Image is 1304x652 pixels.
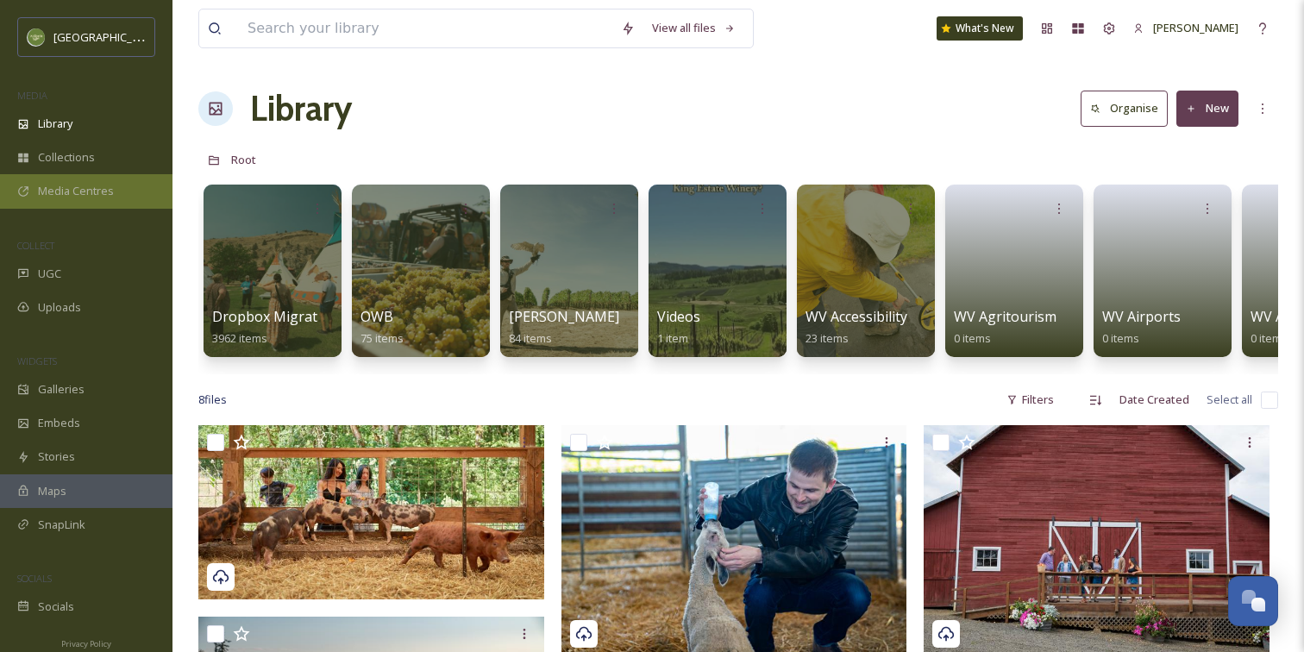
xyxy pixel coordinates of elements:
[38,116,72,132] span: Library
[1081,91,1176,126] a: Organise
[1228,576,1278,626] button: Open Chat
[38,415,80,431] span: Embeds
[38,183,114,199] span: Media Centres
[657,307,700,326] span: Videos
[1251,330,1288,346] span: 0 items
[28,28,45,46] img: images.png
[1125,11,1247,45] a: [PERSON_NAME]
[806,330,849,346] span: 23 items
[38,483,66,499] span: Maps
[1081,91,1168,126] button: Organise
[954,307,1056,326] span: WV Agritourism
[509,309,619,346] a: [PERSON_NAME]84 items
[17,572,52,585] span: SOCIALS
[17,354,57,367] span: WIDGETS
[239,9,612,47] input: Search your library
[212,307,338,326] span: Dropbox Migration
[806,307,907,326] span: WV Accessibility
[1111,383,1198,417] div: Date Created
[1102,330,1139,346] span: 0 items
[38,599,74,615] span: Socials
[17,239,54,252] span: COLLECT
[61,638,111,649] span: Privacy Policy
[38,517,85,533] span: SnapLink
[1102,307,1181,326] span: WV Airports
[954,309,1056,346] a: WV Agritourism0 items
[657,309,700,346] a: Videos1 item
[53,28,163,45] span: [GEOGRAPHIC_DATA]
[1153,20,1238,35] span: [PERSON_NAME]
[937,16,1023,41] a: What's New
[1176,91,1238,126] button: New
[360,330,404,346] span: 75 items
[360,309,404,346] a: OWB75 items
[17,89,47,102] span: MEDIA
[954,330,991,346] span: 0 items
[38,381,85,398] span: Galleries
[998,383,1063,417] div: Filters
[38,448,75,465] span: Stories
[643,11,744,45] a: View all files
[38,149,95,166] span: Collections
[509,330,552,346] span: 84 items
[360,307,393,326] span: OWB
[1102,309,1181,346] a: WV Airports0 items
[212,330,267,346] span: 3962 items
[231,149,256,170] a: Root
[198,425,544,599] img: 23014 Inn the Ground B 1761.jpg
[509,307,619,326] span: [PERSON_NAME]
[198,392,227,408] span: 8 file s
[231,152,256,167] span: Root
[657,330,688,346] span: 1 item
[212,309,338,346] a: Dropbox Migration3962 items
[38,299,81,316] span: Uploads
[806,309,907,346] a: WV Accessibility23 items
[1207,392,1252,408] span: Select all
[38,266,61,282] span: UGC
[250,83,352,135] a: Library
